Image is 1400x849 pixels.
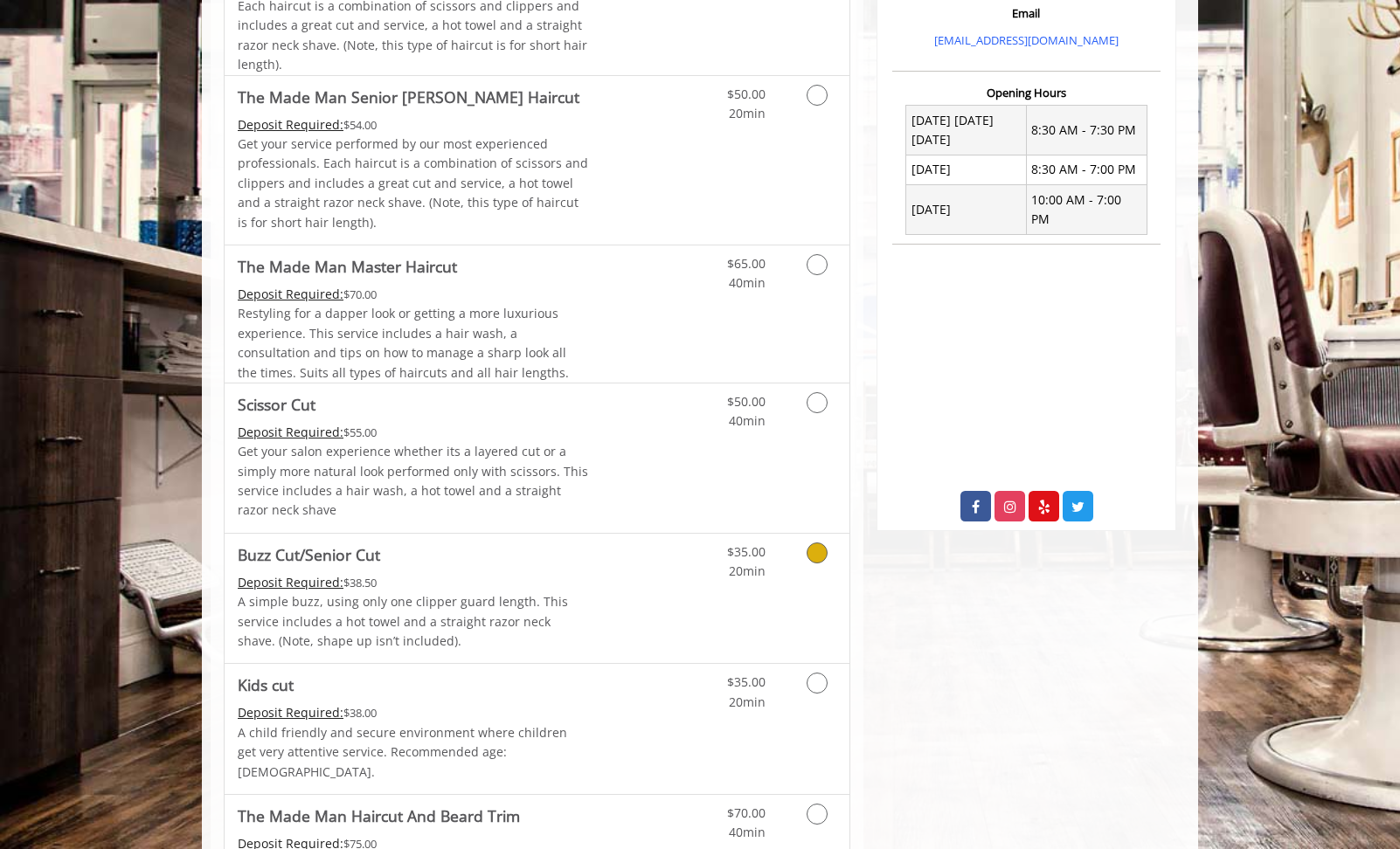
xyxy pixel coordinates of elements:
[906,106,1027,155] td: [DATE] [DATE] [DATE]
[238,254,457,279] b: The Made Man Master Haircut
[729,105,766,121] span: 20min
[906,155,1027,184] td: [DATE]
[727,86,766,102] span: $50.00
[238,423,589,442] div: $55.00
[727,673,766,690] span: $35.00
[729,824,766,840] span: 40min
[238,673,294,697] b: Kids cut
[729,694,766,710] span: 20min
[727,543,766,560] span: $35.00
[238,305,569,380] span: Restyling for a dapper look or getting a more luxurious experience. This service includes a hair ...
[727,255,766,272] span: $65.00
[238,804,520,828] b: The Made Man Haircut And Beard Trim
[729,563,766,579] span: 20min
[238,442,589,521] p: Get your salon experience whether its a layered cut or a simply more natural look performed only ...
[238,723,589,782] p: A child friendly and secure environment where children get very attentive service. Recommended ag...
[1026,185,1147,235] td: 10:00 AM - 7:00 PM
[238,703,589,722] div: $38.00
[238,704,343,721] span: This service needs some Advance to be paid before we block your appointment
[1026,155,1147,184] td: 8:30 AM - 7:00 PM
[906,185,1027,235] td: [DATE]
[1026,106,1147,155] td: 8:30 AM - 7:30 PM
[238,115,589,135] div: $54.00
[729,274,766,291] span: 40min
[238,135,589,232] p: Get your service performed by our most experienced professionals. Each haircut is a combination o...
[897,7,1156,19] h3: Email
[238,574,343,590] span: This service needs some Advance to be paid before we block your appointment
[238,116,343,133] span: This service needs some Advance to be paid before we block your appointment
[238,392,315,417] b: Scissor Cut
[727,393,766,410] span: $50.00
[238,592,589,651] p: A simple buzz, using only one clipper guard length. This service includes a hot towel and a strai...
[238,424,343,440] span: This service needs some Advance to be paid before we block your appointment
[727,804,766,821] span: $70.00
[934,32,1119,48] a: [EMAIL_ADDRESS][DOMAIN_NAME]
[238,286,343,302] span: This service needs some Advance to be paid before we block your appointment
[892,86,1161,99] h3: Opening Hours
[238,542,380,567] b: Buzz Cut/Senior Cut
[238,85,579,109] b: The Made Man Senior [PERSON_NAME] Haircut
[729,412,766,429] span: 40min
[238,573,589,592] div: $38.50
[238,285,589,304] div: $70.00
